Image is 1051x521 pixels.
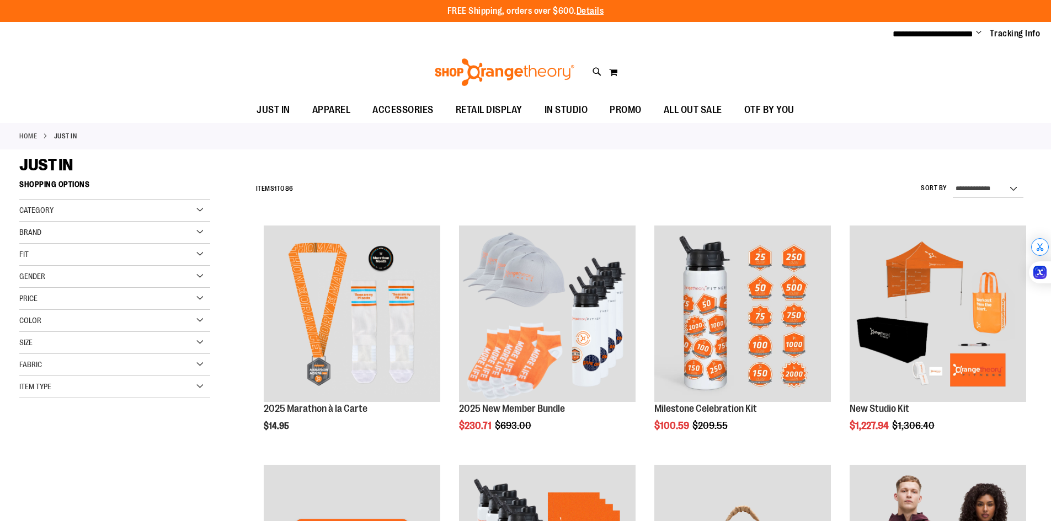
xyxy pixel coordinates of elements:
[649,220,836,459] div: product
[19,382,51,391] span: Item Type
[19,228,41,237] span: Brand
[692,420,729,431] span: $209.55
[19,131,37,141] a: Home
[264,403,367,414] a: 2025 Marathon à la Carte
[654,225,831,402] img: Milestone Celebration Kit
[459,403,565,414] a: 2025 New Member Bundle
[19,272,45,281] span: Gender
[459,225,636,402] img: 2025 New Member Bundle
[921,184,947,193] label: Sort By
[372,98,434,122] span: ACCESSORIES
[545,98,588,122] span: IN STUDIO
[459,420,493,431] span: $230.71
[256,180,294,197] h2: Items to
[990,28,1041,40] a: Tracking Info
[19,250,29,259] span: Fit
[19,175,210,200] strong: Shopping Options
[654,420,691,431] span: $100.59
[19,206,54,214] span: Category
[610,98,642,122] span: PROMO
[433,58,576,86] img: Shop Orangetheory
[850,403,909,414] a: New Studio Kit
[19,294,38,303] span: Price
[454,220,641,459] div: product
[258,220,446,459] div: product
[456,98,522,122] span: RETAIL DISPLAY
[19,338,33,347] span: Size
[274,185,277,192] span: 1
[264,421,291,431] span: $14.95
[19,316,41,325] span: Color
[447,5,604,18] p: FREE Shipping, orders over $600.
[264,225,440,404] a: 2025 Marathon à la Carte
[19,360,42,369] span: Fabric
[850,225,1026,402] img: New Studio Kit
[744,98,794,122] span: OTF BY YOU
[264,225,440,402] img: 2025 Marathon à la Carte
[459,225,636,404] a: 2025 New Member Bundle
[19,155,73,174] span: JUST IN
[976,28,981,39] button: Account menu
[577,6,604,16] a: Details
[850,225,1026,404] a: New Studio Kit
[285,185,294,192] span: 86
[654,403,757,414] a: Milestone Celebration Kit
[495,420,533,431] span: $693.00
[892,420,936,431] span: $1,306.40
[654,225,831,404] a: Milestone Celebration Kit
[844,220,1032,459] div: product
[257,98,290,122] span: JUST IN
[54,131,77,141] strong: JUST IN
[664,98,722,122] span: ALL OUT SALE
[850,420,890,431] span: $1,227.94
[312,98,351,122] span: APPAREL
